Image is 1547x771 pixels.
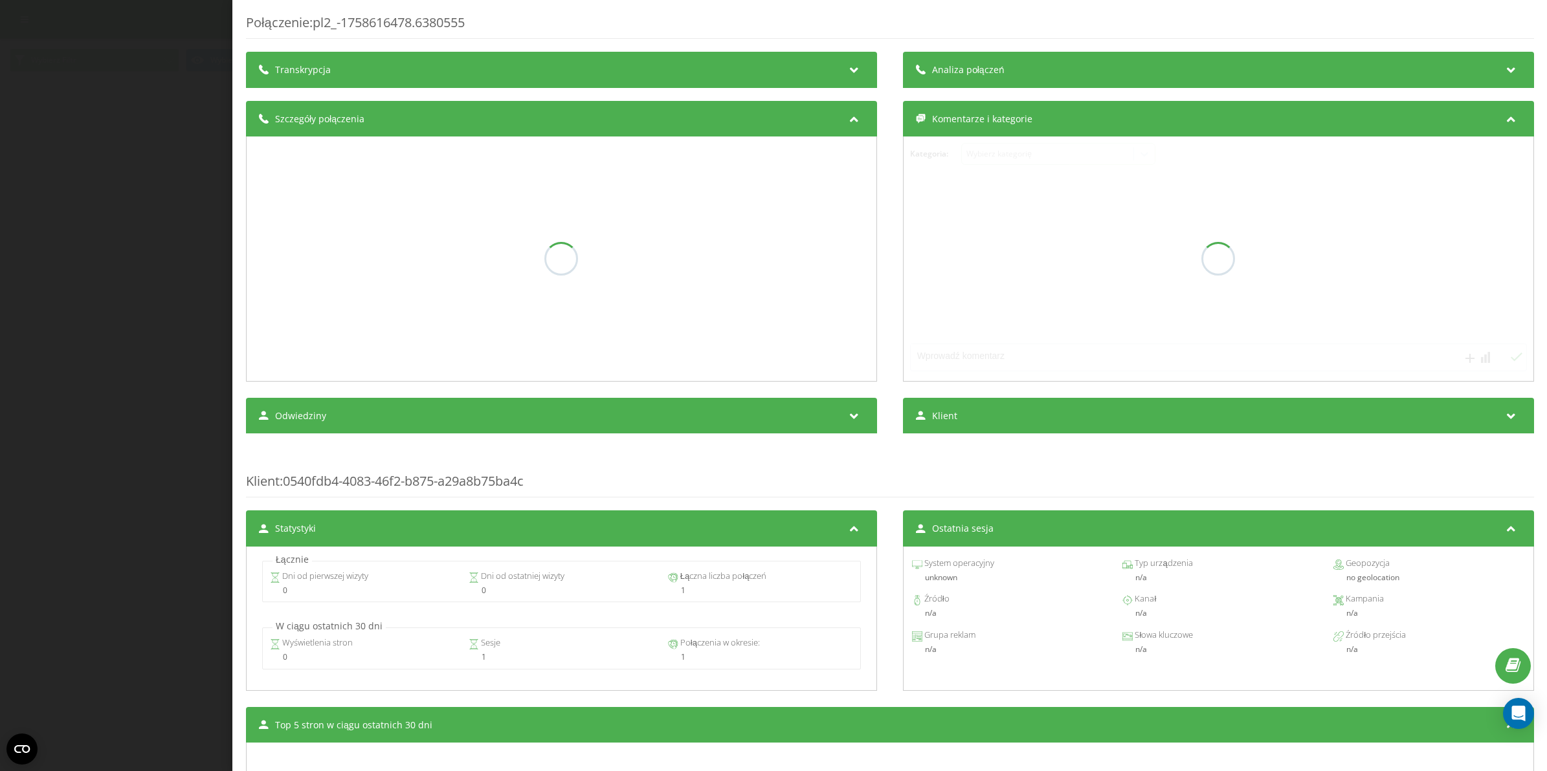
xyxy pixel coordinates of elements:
span: Wyświetlenia stron [280,636,353,649]
span: Transkrypcja [275,63,331,76]
span: Kanał [1133,592,1156,605]
span: Ostatnia sesja [931,522,993,535]
div: no geolocation [1333,573,1524,582]
span: Typ urządzenia [1133,557,1192,570]
span: Źródło przejścia [1344,629,1406,642]
div: 0 [270,653,455,662]
span: Komentarze i kategorie [931,113,1032,125]
div: 1 [667,653,852,662]
span: Słowa kluczowe [1133,629,1193,642]
div: Open Intercom Messenger [1503,698,1534,729]
p: W ciągu ostatnich 30 dni [273,620,386,633]
p: Łącznie [273,553,312,566]
div: 0 [469,586,654,595]
span: Top 5 stron w ciągu ostatnich 30 dni [275,719,432,732]
div: n/a [1346,645,1524,654]
span: Statystyki [275,522,316,535]
div: 1 [667,586,852,595]
div: 0 [270,586,455,595]
span: Szczegóły połączenia [275,113,364,125]
div: : 0540fdb4-4083-46f2-b875-a29a8b75ba4c [246,446,1534,497]
span: Dni od pierwszej wizyty [280,570,368,583]
div: n/a [1122,645,1313,654]
span: Klient [246,472,280,490]
span: Połączenia w okresie: [678,636,759,649]
span: Łączna liczba połączeń [678,570,766,583]
div: n/a [1122,609,1313,618]
div: n/a [911,609,1102,618]
span: Grupa reklam [922,629,975,642]
span: Geopozycja [1344,557,1390,570]
span: Analiza połączeń [931,63,1004,76]
span: Klient [931,409,957,422]
div: n/a [1333,609,1524,618]
span: Źródło [922,592,949,605]
div: unknown [911,573,1102,582]
div: n/a [911,645,1102,654]
button: Open CMP widget [6,733,38,765]
div: n/a [1122,573,1313,582]
span: Odwiedziny [275,409,326,422]
div: Połączenie : pl2_-1758616478.6380555 [246,14,1534,39]
span: Dni od ostatniej wizyty [479,570,564,583]
span: System operacyjny [922,557,994,570]
span: Kampania [1344,592,1384,605]
div: 1 [469,653,654,662]
span: Sesje [479,636,500,649]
